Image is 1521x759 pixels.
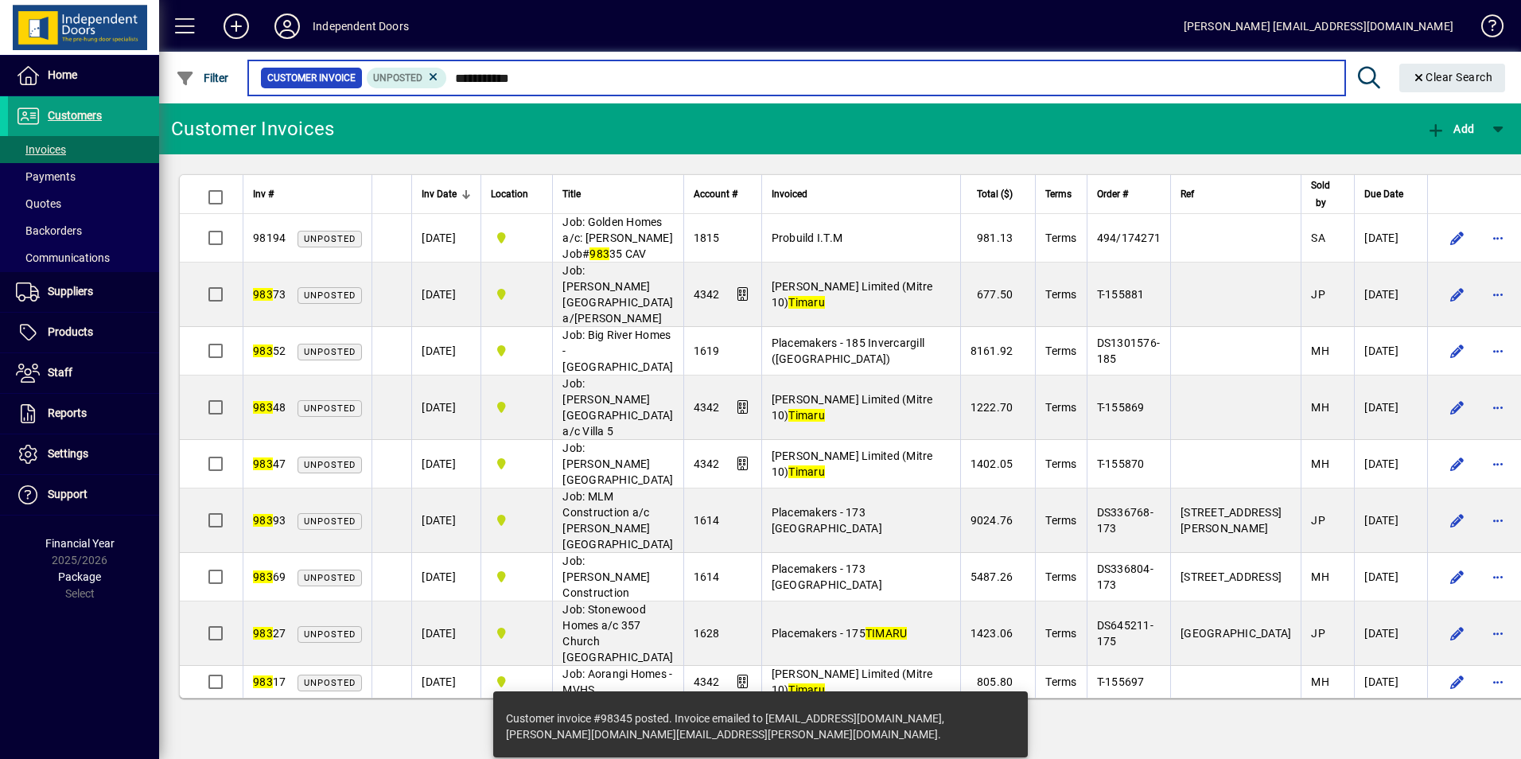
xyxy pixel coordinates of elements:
span: 4342 [694,675,720,688]
div: Inv Date [422,185,471,203]
span: Customer Invoice [267,70,356,86]
em: Timaru [788,296,825,309]
button: Edit [1444,508,1469,533]
span: Settings [48,447,88,460]
td: [DATE] [1354,601,1427,666]
td: [DATE] [411,440,480,488]
span: Job: [PERSON_NAME][GEOGRAPHIC_DATA] a/[PERSON_NAME] [562,264,673,325]
button: Edit [1444,451,1469,477]
span: Job: Aorangi Homes - MVHS [562,668,672,696]
span: 4342 [694,288,720,301]
a: Support [8,475,159,515]
span: Unposted [304,573,356,583]
span: Placemakers - 173 [GEOGRAPHIC_DATA] [772,506,882,535]
td: [DATE] [1354,327,1427,376]
em: 983 [253,514,273,527]
span: 494/174271 [1097,232,1161,244]
div: Sold by [1311,177,1344,212]
button: More options [1485,669,1511,695]
span: 17 [253,675,286,688]
span: Timaru [491,568,543,586]
span: Job: Golden Homes a/c: [PERSON_NAME] Job# 35 CAV [562,216,673,260]
span: Payments [16,170,76,183]
span: Terms [1045,344,1076,357]
span: Quotes [16,197,61,210]
span: MH [1311,570,1329,583]
td: 9024.76 [960,488,1036,553]
span: 47 [253,457,286,470]
span: 1815 [694,232,720,244]
button: More options [1485,451,1511,477]
span: JP [1311,288,1325,301]
span: Timaru [491,229,543,247]
span: Suppliers [48,285,93,298]
td: 1222.70 [960,376,1036,440]
td: [DATE] [411,376,480,440]
span: Job: Big River Homes - [GEOGRAPHIC_DATA] [562,329,673,373]
span: Unposted [304,678,356,688]
span: Timaru [491,286,543,303]
em: TIMARU [866,627,908,640]
span: Staff [48,366,72,379]
td: [DATE] [411,601,480,666]
button: Clear [1399,64,1506,92]
button: More options [1485,621,1511,646]
span: Products [48,325,93,338]
button: Filter [172,64,233,92]
span: Invoiced [772,185,807,203]
span: Job: [PERSON_NAME][GEOGRAPHIC_DATA] [562,442,673,486]
span: 73 [253,288,286,301]
span: Total ($) [977,185,1013,203]
span: T-155869 [1097,401,1145,414]
span: [PERSON_NAME] Limited (Mitre 10) [772,393,933,422]
span: Due Date [1364,185,1403,203]
a: Reports [8,394,159,434]
td: [DATE] [1354,440,1427,488]
span: DS645211-175 [1097,619,1153,648]
em: Timaru [788,465,825,478]
td: [DATE] [1354,666,1427,698]
span: [STREET_ADDRESS][PERSON_NAME] [1181,506,1282,535]
span: Timaru [491,625,543,642]
span: Unposted [304,290,356,301]
a: Home [8,56,159,95]
button: More options [1485,395,1511,420]
button: Edit [1444,669,1469,695]
span: Home [48,68,77,81]
span: Unposted [304,234,356,244]
span: Job: [PERSON_NAME] Construction [562,555,650,599]
span: [GEOGRAPHIC_DATA] [1181,627,1291,640]
span: T-155870 [1097,457,1145,470]
td: 677.50 [960,263,1036,327]
td: [DATE] [411,263,480,327]
div: Customer invoice #98345 posted. Invoice emailed to [EMAIL_ADDRESS][DOMAIN_NAME], [PERSON_NAME][DO... [506,710,999,742]
div: Ref [1181,185,1291,203]
em: 983 [253,675,273,688]
span: DS336804-173 [1097,562,1153,591]
a: Knowledge Base [1469,3,1501,55]
span: Terms [1045,288,1076,301]
span: [PERSON_NAME] Limited (Mitre 10) [772,280,933,309]
span: Timaru [491,342,543,360]
span: Job: [PERSON_NAME][GEOGRAPHIC_DATA] a/c Villa 5 [562,377,673,438]
span: [PERSON_NAME] Limited (Mitre 10) [772,450,933,478]
span: Terms [1045,457,1076,470]
span: 1619 [694,344,720,357]
em: 983 [253,457,273,470]
mat-chip: Customer Invoice Status: Unposted [367,68,447,88]
span: T-155881 [1097,288,1145,301]
button: Edit [1444,564,1469,590]
span: Reports [48,407,87,419]
button: More options [1485,564,1511,590]
span: 52 [253,344,286,357]
span: Unposted [304,516,356,527]
div: Invoiced [772,185,951,203]
td: [DATE] [1354,553,1427,601]
button: More options [1485,225,1511,251]
span: Filter [176,72,229,84]
div: Customer Invoices [171,116,334,142]
button: Edit [1444,225,1469,251]
em: 983 [253,401,273,414]
span: 1614 [694,514,720,527]
a: Settings [8,434,159,474]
